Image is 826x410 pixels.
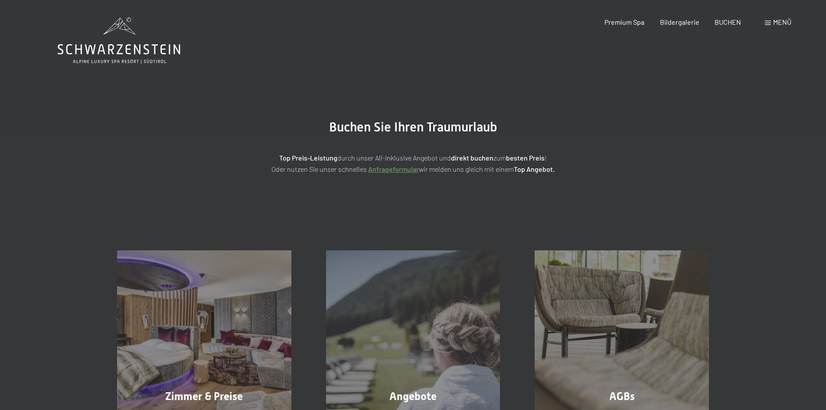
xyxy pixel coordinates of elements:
[279,154,337,162] strong: Top Preis-Leistung
[609,390,635,403] span: AGBs
[715,18,741,26] a: BUCHEN
[368,165,419,173] a: Anfrageformular
[604,18,644,26] a: Premium Spa
[773,18,791,26] span: Menü
[451,154,493,162] strong: direkt buchen
[389,390,437,403] span: Angebote
[196,152,630,174] p: durch unser All-inklusive Angebot und zum ! Oder nutzen Sie unser schnelles wir melden uns gleich...
[165,390,243,403] span: Zimmer & Preise
[329,119,497,134] span: Buchen Sie Ihren Traumurlaub
[514,165,555,173] strong: Top Angebot.
[660,18,699,26] a: Bildergalerie
[506,154,545,162] strong: besten Preis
